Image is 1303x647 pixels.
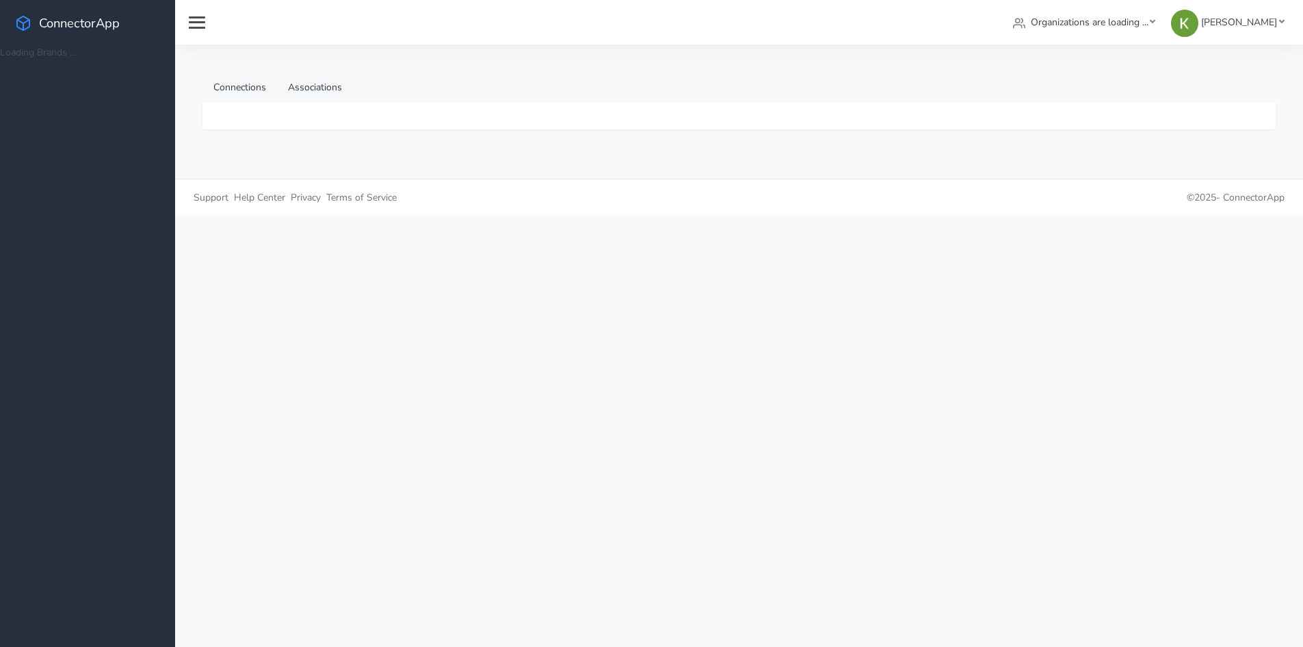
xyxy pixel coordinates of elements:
[326,191,397,204] span: Terms of Service
[1223,191,1285,204] span: ConnectorApp
[1166,10,1289,35] a: [PERSON_NAME]
[202,72,277,103] a: Connections
[234,191,285,204] span: Help Center
[750,190,1285,205] p: © 2025 -
[39,14,120,31] span: ConnectorApp
[1171,10,1198,37] img: Kristine Lee
[1031,16,1148,29] span: Organizations are loading ...
[1008,10,1161,35] a: Organizations are loading ...
[291,191,321,204] span: Privacy
[1201,16,1277,29] span: [PERSON_NAME]
[277,72,353,103] a: Associations
[194,191,228,204] span: Support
